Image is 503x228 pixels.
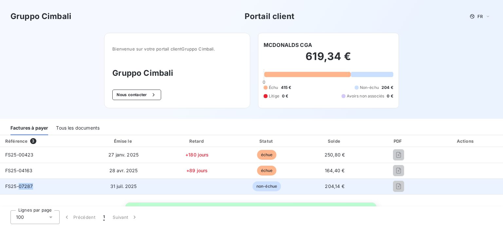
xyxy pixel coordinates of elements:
[109,168,138,173] span: 28 avr. 2025
[269,85,278,91] span: Échu
[269,93,279,99] span: Litige
[112,90,161,100] button: Nous contacter
[325,152,345,157] span: 250,80 €
[103,214,105,220] span: 1
[185,152,209,157] span: +180 jours
[325,168,345,173] span: 164,40 €
[5,183,33,189] span: FS25-07287
[108,152,139,157] span: 27 janv. 2025
[10,121,48,135] div: Factures à payer
[264,41,312,49] h6: MCDONALDS CGA
[5,152,34,157] span: FS25-00423
[56,121,100,135] div: Tous les documents
[257,150,277,160] span: échue
[387,93,393,99] span: 0 €
[60,210,99,224] button: Précédent
[30,138,36,144] span: 3
[245,10,294,22] h3: Portail client
[360,85,379,91] span: Non-échu
[112,46,242,52] span: Bienvenue sur votre portail client Gruppo Cimbali .
[109,210,142,224] button: Suivant
[257,166,277,176] span: échue
[281,85,291,91] span: 415 €
[99,210,109,224] button: 1
[347,93,384,99] span: Avoirs non associés
[163,138,231,144] div: Retard
[303,138,367,144] div: Solde
[5,168,33,173] span: FS25-04163
[430,138,502,144] div: Actions
[264,50,393,70] h2: 619,34 €
[16,214,24,220] span: 100
[110,183,137,189] span: 31 juil. 2025
[10,10,71,22] h3: Gruppo Cimbali
[369,138,427,144] div: PDF
[477,14,483,19] span: FR
[233,138,300,144] div: Statut
[86,138,160,144] div: Émise le
[325,183,344,189] span: 204,14 €
[186,168,208,173] span: +89 jours
[5,138,28,144] div: Référence
[263,79,265,85] span: 0
[382,85,393,91] span: 204 €
[282,93,288,99] span: 0 €
[112,67,242,79] h3: Gruppo Cimbali
[252,181,281,191] span: non-échue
